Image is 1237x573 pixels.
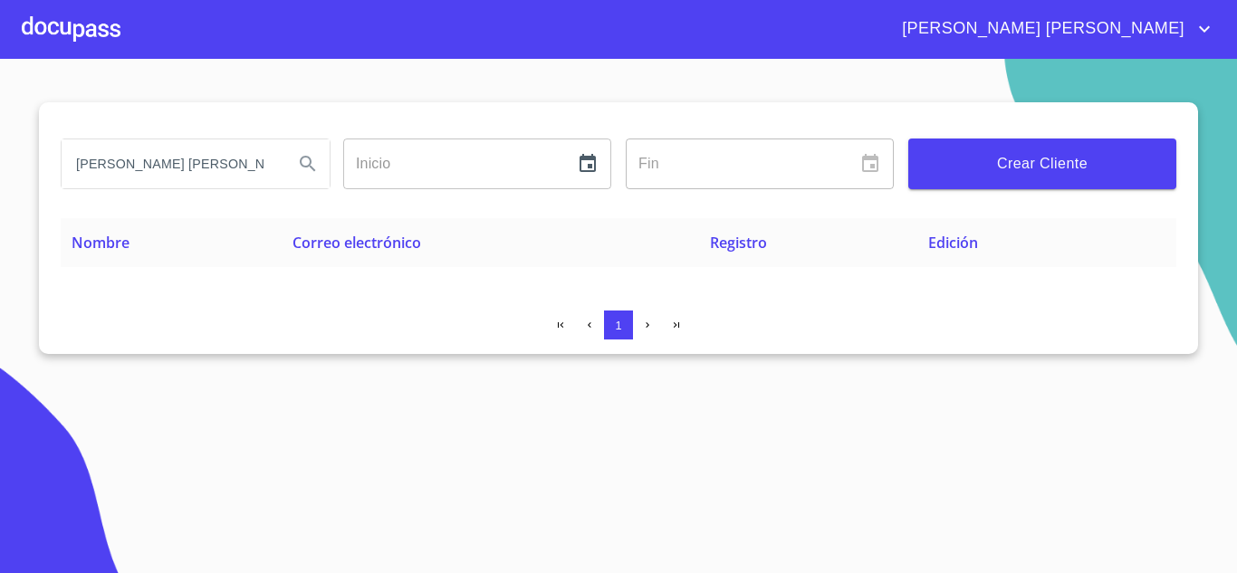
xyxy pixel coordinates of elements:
span: Crear Cliente [923,151,1162,177]
span: Edición [928,233,978,253]
button: 1 [604,310,633,339]
span: Correo electrónico [292,233,421,253]
button: Search [286,142,330,186]
span: [PERSON_NAME] [PERSON_NAME] [888,14,1194,43]
button: account of current user [888,14,1215,43]
input: search [62,139,279,188]
span: Registro [710,233,767,253]
span: 1 [615,319,621,332]
span: Nombre [72,233,129,253]
button: Crear Cliente [908,138,1176,189]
